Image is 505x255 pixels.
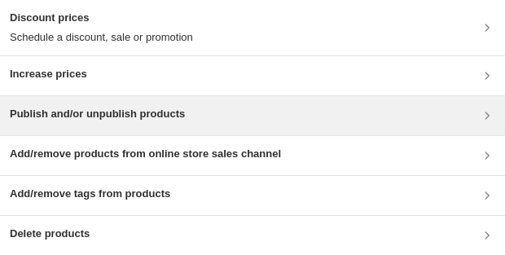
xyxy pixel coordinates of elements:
[10,106,185,122] h3: Publish and/or unpublish products
[10,186,170,202] h3: Add/remove tags from products
[10,29,193,46] p: Schedule a discount, sale or promotion
[10,226,90,242] h3: Delete products
[10,66,87,82] h3: Increase prices
[10,146,281,162] h3: Add/remove products from online store sales channel
[10,10,193,26] h3: Discount prices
